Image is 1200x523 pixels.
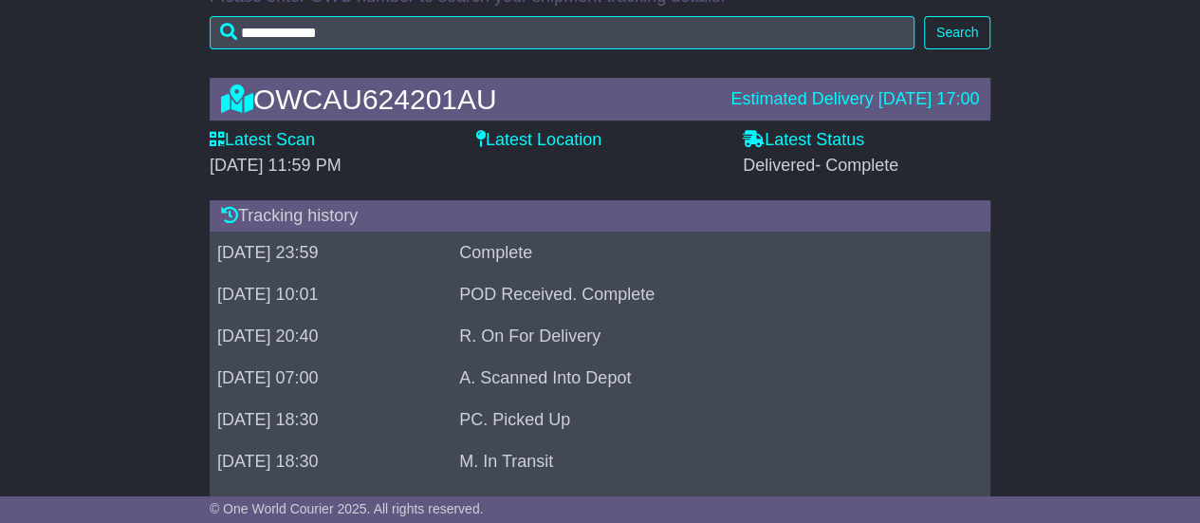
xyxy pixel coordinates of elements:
label: Latest Status [743,130,864,151]
td: [DATE] 10:01 [210,274,452,316]
td: [DATE] 18:30 [210,441,452,483]
label: Latest Scan [210,130,315,151]
div: Tracking history [210,200,990,233]
td: M. In Transit [452,441,959,483]
td: PC. Picked Up [452,400,959,441]
button: Search [924,16,990,49]
td: [DATE] 18:30 [210,400,452,441]
span: - Complete [815,156,898,175]
span: © One World Courier 2025. All rights reserved. [210,501,484,516]
td: R. On For Delivery [452,316,959,358]
td: A. Scanned Into Depot [452,358,959,400]
label: Latest Location [476,130,601,151]
span: Delivered [743,156,898,175]
td: Complete [452,233,959,274]
div: OWCAU624201AU [212,84,722,115]
td: [DATE] 20:40 [210,316,452,358]
td: POD Received. Complete [452,274,959,316]
div: Estimated Delivery [DATE] 17:00 [730,89,979,110]
td: [DATE] 07:00 [210,358,452,400]
td: [DATE] 23:59 [210,233,452,274]
span: [DATE] 11:59 PM [210,156,342,175]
